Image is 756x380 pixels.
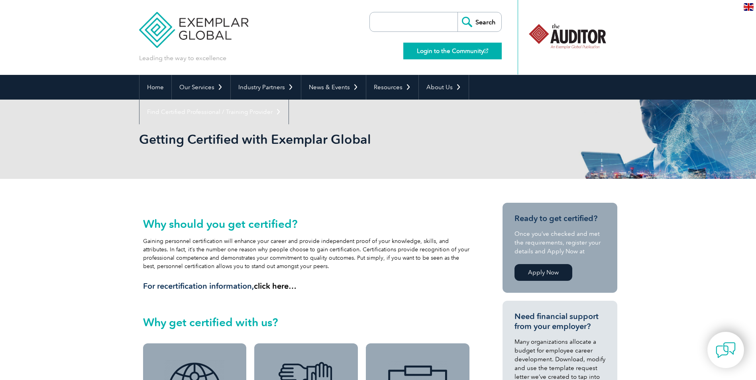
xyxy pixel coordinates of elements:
[514,214,605,223] h3: Ready to get certified?
[744,3,754,11] img: en
[403,43,502,59] a: Login to the Community
[139,131,445,147] h1: Getting Certified with Exemplar Global
[172,75,230,100] a: Our Services
[514,229,605,256] p: Once you’ve checked and met the requirements, register your details and Apply Now at
[143,316,470,329] h2: Why get certified with us?
[514,264,572,281] a: Apply Now
[458,12,501,31] input: Search
[143,281,470,291] h3: For recertification information,
[419,75,469,100] a: About Us
[484,49,488,53] img: open_square.png
[143,217,470,291] div: Gaining personnel certification will enhance your career and provide independent proof of your kn...
[143,217,470,230] h2: Why should you get certified?
[231,75,301,100] a: Industry Partners
[254,281,297,291] a: click here…
[716,340,736,360] img: contact-chat.png
[366,75,418,100] a: Resources
[514,311,605,331] h3: Need financial support from your employer?
[301,75,366,100] a: News & Events
[139,54,226,63] p: Leading the way to excellence
[139,75,171,100] a: Home
[139,100,289,124] a: Find Certified Professional / Training Provider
